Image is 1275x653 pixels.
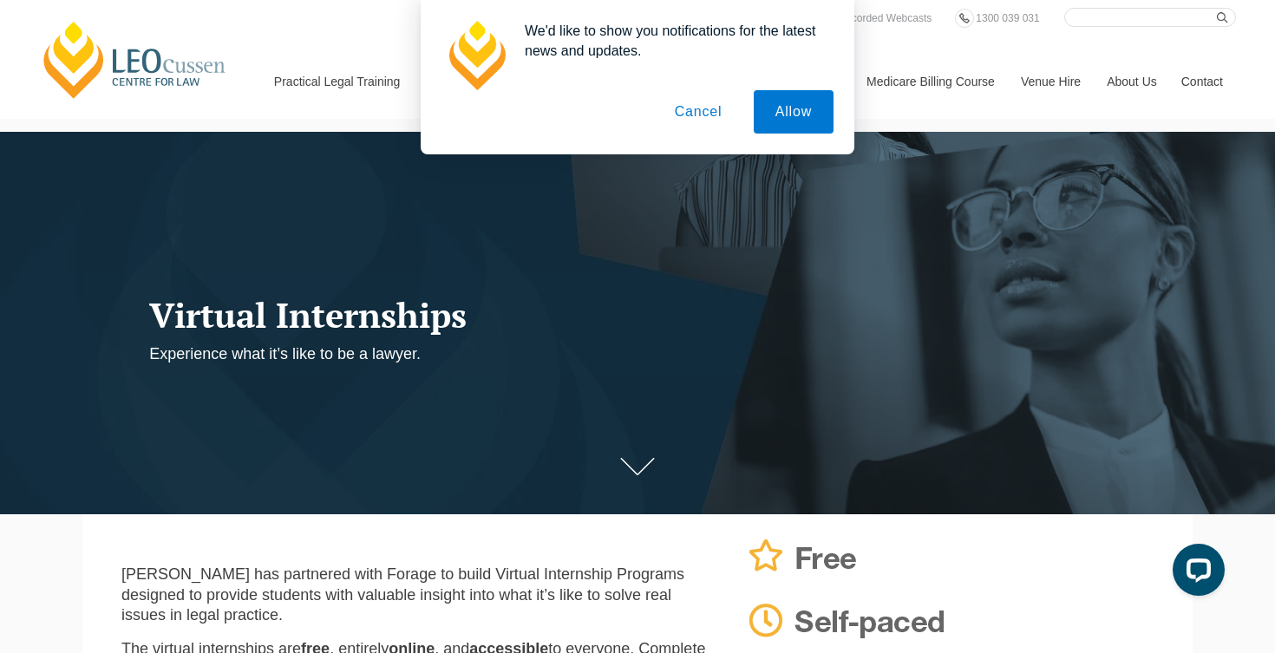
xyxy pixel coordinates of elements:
[1159,537,1232,610] iframe: LiveChat chat widget
[754,90,834,134] button: Allow
[149,296,833,334] h1: Virtual Internships
[149,344,833,364] p: Experience what it’s like to be a lawyer.
[511,21,834,61] div: We'd like to show you notifications for the latest news and updates.
[121,565,713,625] p: [PERSON_NAME] has partnered with Forage to build Virtual Internship Programs designed to provide ...
[441,21,511,90] img: notification icon
[653,90,744,134] button: Cancel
